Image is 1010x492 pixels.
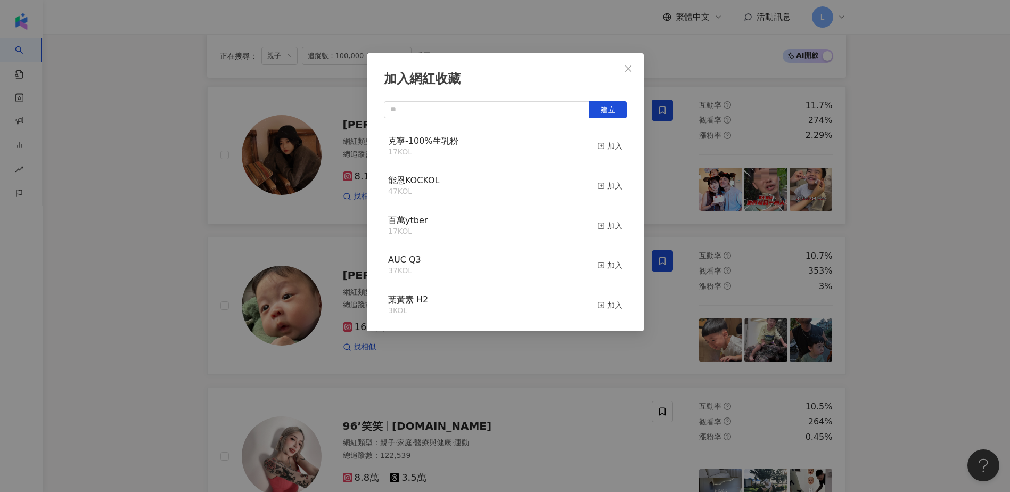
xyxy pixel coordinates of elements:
[388,137,458,145] a: 克寧-100%生乳粉
[597,180,622,192] div: 加入
[384,70,627,88] div: 加入網紅收藏
[388,306,428,316] div: 3 KOL
[388,176,440,185] a: 能恩KOCKOL
[388,136,458,146] span: 克寧-100%生乳粉
[388,296,428,304] a: 葉黃素 H2
[388,215,428,225] span: 百萬ytber
[388,175,440,185] span: 能恩KOCKOL
[597,259,622,271] div: 加入
[388,266,421,276] div: 37 KOL
[589,101,627,118] button: 建立
[597,135,622,158] button: 加入
[388,186,440,197] div: 47 KOL
[624,64,633,73] span: close
[388,256,421,264] a: AUC Q3
[388,226,428,237] div: 17 KOL
[597,175,622,197] button: 加入
[618,58,639,79] button: Close
[388,147,458,158] div: 17 KOL
[597,254,622,276] button: 加入
[388,216,428,225] a: 百萬ytber
[388,294,428,305] span: 葉黃素 H2
[207,86,846,224] a: KOL Avatar[PERSON_NAME]網紅類型：彩妝·營養與保健·親子旅遊·親子·藝術與娛樂·美妝時尚·家庭·醫療與健康總追蹤數：109,5008.1萬2.8萬找相似互動率questio...
[388,255,421,265] span: AUC Q3
[597,299,622,311] div: 加入
[597,140,622,152] div: 加入
[597,220,622,232] div: 加入
[601,105,615,114] span: 建立
[597,294,622,316] button: 加入
[597,215,622,237] button: 加入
